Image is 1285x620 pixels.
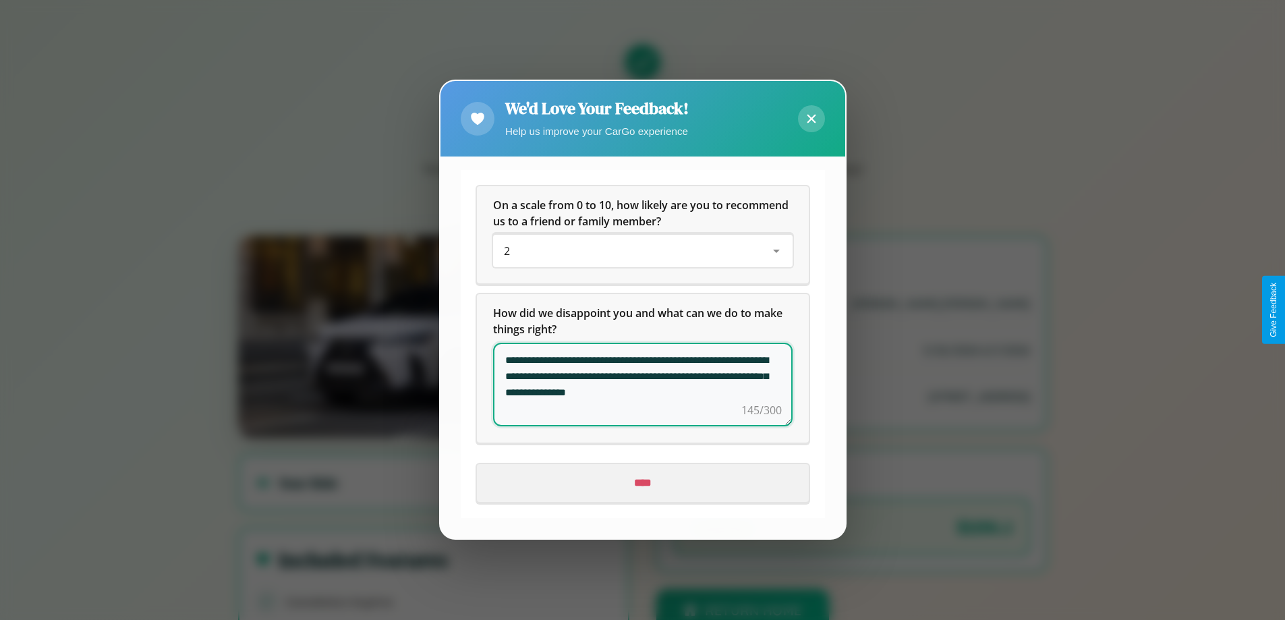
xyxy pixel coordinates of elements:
[505,122,689,140] p: Help us improve your CarGo experience
[493,198,793,230] h5: On a scale from 0 to 10, how likely are you to recommend us to a friend or family member?
[741,403,782,419] div: 145/300
[1269,283,1278,337] div: Give Feedback
[504,244,510,259] span: 2
[493,198,791,229] span: On a scale from 0 to 10, how likely are you to recommend us to a friend or family member?
[477,187,809,284] div: On a scale from 0 to 10, how likely are you to recommend us to a friend or family member?
[493,235,793,268] div: On a scale from 0 to 10, how likely are you to recommend us to a friend or family member?
[493,306,785,337] span: How did we disappoint you and what can we do to make things right?
[505,97,689,119] h2: We'd Love Your Feedback!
